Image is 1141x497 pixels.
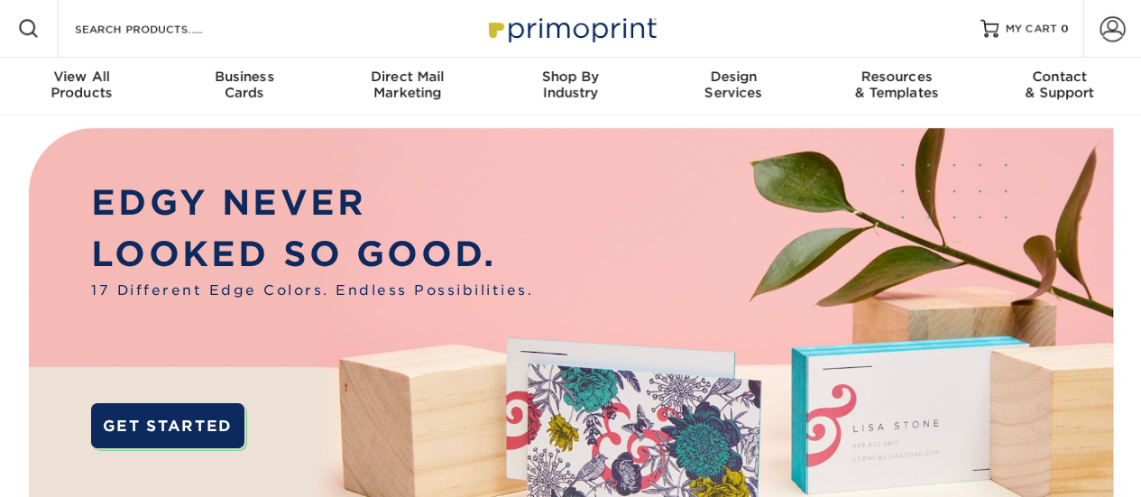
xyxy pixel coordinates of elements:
[163,69,327,85] span: Business
[489,69,652,101] div: Industry
[489,58,652,115] a: Shop ByIndustry
[481,9,661,48] img: Primoprint
[1006,22,1057,37] span: MY CART
[489,69,652,85] span: Shop By
[815,58,979,115] a: Resources& Templates
[978,69,1141,101] div: & Support
[163,58,327,115] a: BusinessCards
[91,178,533,229] p: EDGY NEVER
[652,69,815,85] span: Design
[73,18,249,40] input: SEARCH PRODUCTS.....
[815,69,979,101] div: & Templates
[326,69,489,101] div: Marketing
[978,58,1141,115] a: Contact& Support
[91,281,533,301] span: 17 Different Edge Colors. Endless Possibilities.
[91,229,533,281] p: LOOKED SO GOOD.
[326,58,489,115] a: Direct MailMarketing
[163,69,327,101] div: Cards
[1061,23,1069,35] span: 0
[978,69,1141,85] span: Contact
[652,58,815,115] a: DesignServices
[91,403,244,448] a: GET STARTED
[652,69,815,101] div: Services
[326,69,489,85] span: Direct Mail
[815,69,979,85] span: Resources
